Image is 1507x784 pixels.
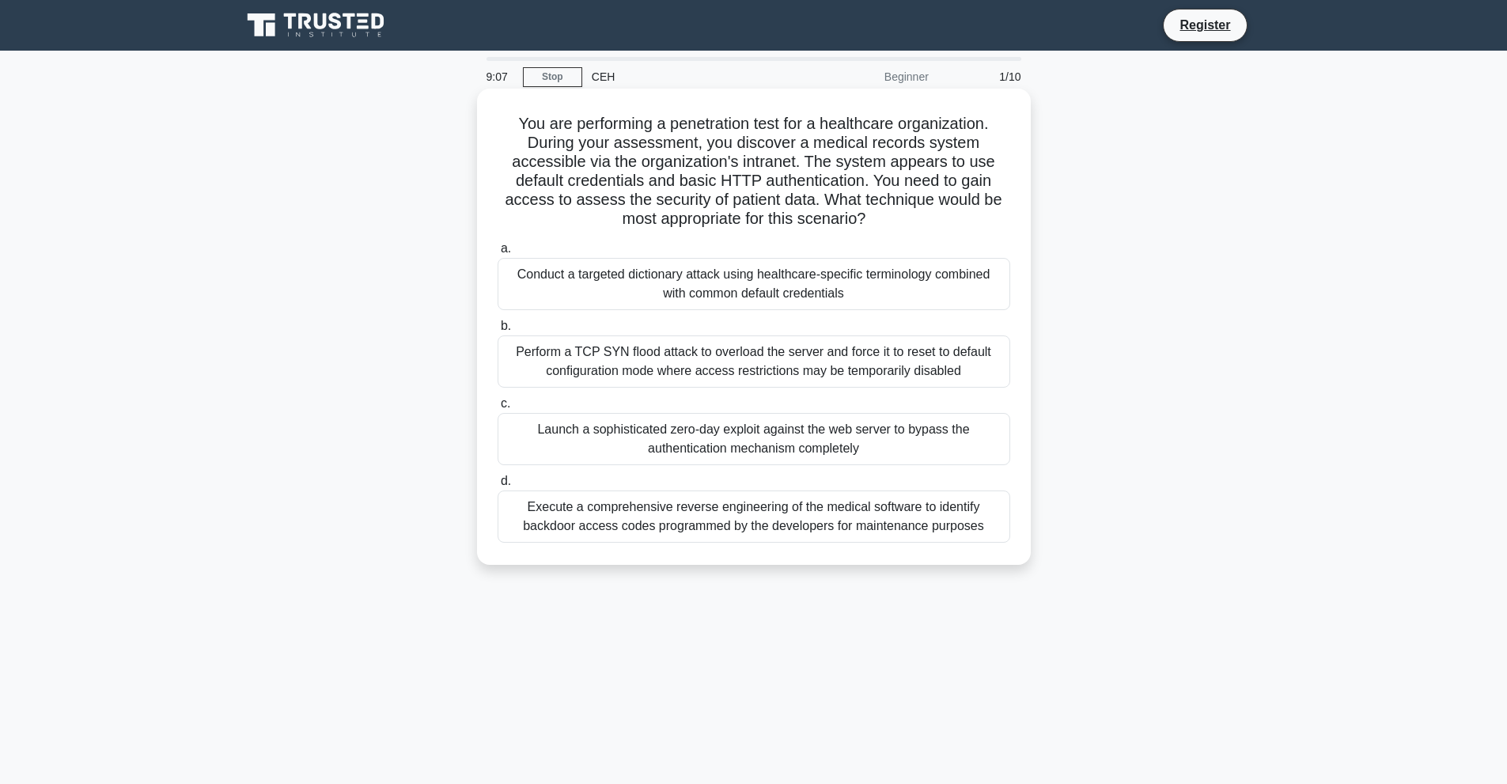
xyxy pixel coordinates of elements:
[501,319,511,332] span: b.
[582,61,800,93] div: CEH
[496,114,1012,229] h5: You are performing a penetration test for a healthcare organization. During your assessment, you ...
[501,474,511,487] span: d.
[498,258,1010,310] div: Conduct a targeted dictionary attack using healthcare-specific terminology combined with common d...
[501,241,511,255] span: a.
[498,413,1010,465] div: Launch a sophisticated zero-day exploit against the web server to bypass the authentication mecha...
[523,67,582,87] a: Stop
[938,61,1031,93] div: 1/10
[477,61,523,93] div: 9:07
[501,396,510,410] span: c.
[498,490,1010,543] div: Execute a comprehensive reverse engineering of the medical software to identify backdoor access c...
[498,335,1010,388] div: Perform a TCP SYN flood attack to overload the server and force it to reset to default configurat...
[800,61,938,93] div: Beginner
[1170,15,1240,35] a: Register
